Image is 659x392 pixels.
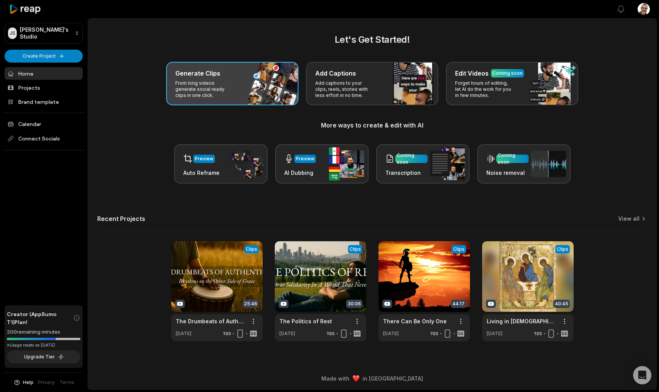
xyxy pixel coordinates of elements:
[95,374,649,382] div: Made with in [GEOGRAPHIC_DATA]
[38,379,55,386] a: Privacy
[5,132,83,145] span: Connect Socials
[397,152,426,166] div: Coming soon
[5,67,83,80] a: Home
[498,152,527,166] div: Coming soon
[315,69,356,78] h3: Add Captions
[487,317,557,325] a: Living in [DEMOGRAPHIC_DATA]'s In-Between
[5,95,83,108] a: Brand template
[492,70,523,77] div: Coming soon
[97,215,145,223] h2: Recent Projects
[183,169,220,177] h3: Auto Reframe
[383,317,447,325] a: There Can Be Only One
[455,69,489,78] h3: Edit Videos
[329,147,364,181] img: ai_dubbing.png
[228,149,263,179] img: auto_reframe.png
[97,33,647,47] h2: Let's Get Started!
[385,169,428,177] h3: Transcription
[7,350,80,363] button: Upgrade Tier
[315,80,374,98] p: Add captions to your clips, reels, stories with less effort in no time.
[7,328,80,336] div: 200 remaining minutes
[5,81,83,94] a: Projects
[8,27,17,39] div: JS
[5,50,83,63] button: Create Project
[5,118,83,130] a: Calendar
[175,80,234,98] p: From long videos generate social ready clips in one click.
[353,375,359,382] img: heart emoji
[296,155,314,162] div: Preview
[284,169,316,177] h3: AI Dubbing
[97,121,647,130] h3: More ways to create & edit with AI
[59,379,74,386] a: Terms
[13,379,34,386] button: Help
[618,215,640,223] a: View all
[279,317,332,325] a: The Politics of Rest
[430,147,465,180] img: transcription.png
[195,155,213,162] div: Preview
[455,80,514,98] p: Forget hours of editing, let AI do the work for you in few minutes.
[23,379,34,386] span: Help
[531,151,566,177] img: noise_removal.png
[7,342,80,348] div: *Usage resets on [DATE]
[7,310,73,326] span: Creator (AppSumo T1) Plan!
[20,26,72,40] p: [PERSON_NAME]'s Studio
[175,69,220,78] h3: Generate Clips
[176,317,246,325] a: The Drumbeats of Authenticity: Rhythms on the Other Side of Grace
[486,169,529,177] h3: Noise removal
[633,366,651,384] div: Open Intercom Messenger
